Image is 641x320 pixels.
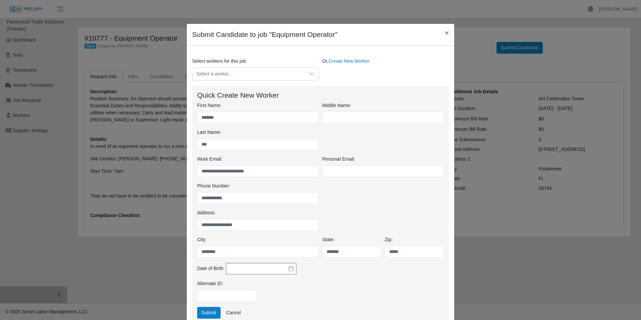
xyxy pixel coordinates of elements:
h4: Submit Candidate to job "Equipment Operator" [192,29,338,40]
h4: Quick Create New Worker [197,91,444,99]
a: Create New Worker [329,58,370,64]
label: Select workers for this job [192,58,246,65]
span: × [445,29,449,37]
label: Alternate ID: [197,280,223,287]
label: Zip: [385,236,393,243]
span: Select a worker... [192,68,305,80]
div: Or, [320,58,451,81]
label: State: [322,236,335,243]
label: Address: [197,209,216,216]
label: Phone Number: [197,182,230,190]
label: First Name: [197,102,221,109]
label: Work Email: [197,156,222,163]
label: Last Name: [197,129,221,136]
label: City: [197,236,207,243]
label: Personal Email: [322,156,355,163]
label: Middle Name: [322,102,351,109]
button: Close [440,24,454,42]
label: Date of Birth: [197,265,225,272]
